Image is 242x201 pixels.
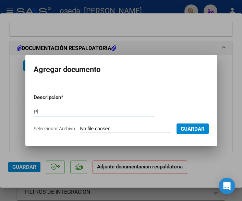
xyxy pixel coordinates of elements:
span: Guardar [181,126,205,132]
button: Guardar [177,123,209,134]
p: Descripcion [34,94,86,102]
span: Seleccionar Archivo [34,126,75,131]
div: Open Intercom Messenger [219,178,235,194]
h2: Agregar documento [34,63,209,76]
